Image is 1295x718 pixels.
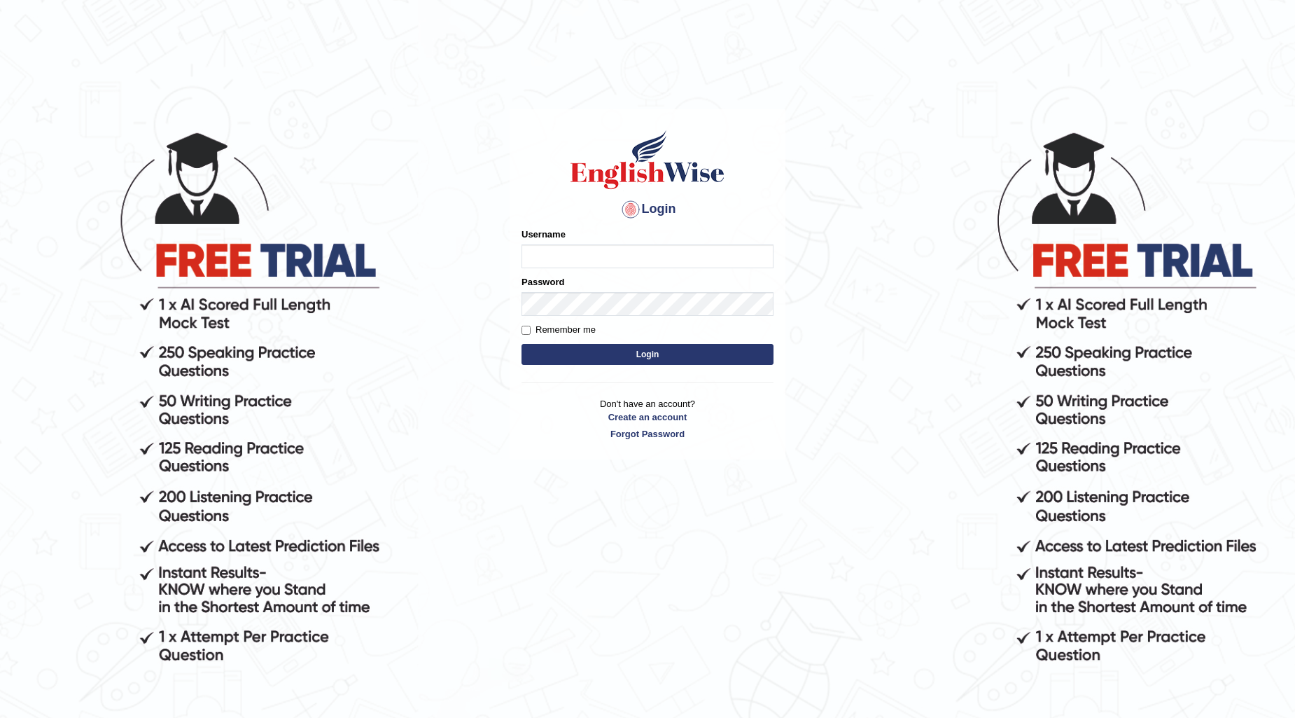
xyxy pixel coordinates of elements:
[521,427,773,441] a: Forgot Password
[521,410,773,424] a: Create an account
[568,128,727,191] img: Logo of English Wise sign in for intelligent practice with AI
[521,397,773,441] p: Don't have an account?
[521,344,773,365] button: Login
[521,323,596,337] label: Remember me
[521,275,564,289] label: Password
[521,326,531,335] input: Remember me
[521,198,773,221] h4: Login
[521,228,566,241] label: Username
